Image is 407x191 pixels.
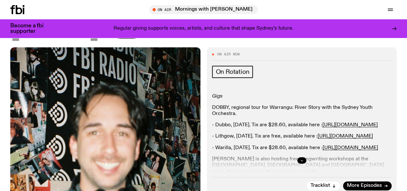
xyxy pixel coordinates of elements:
[149,5,258,14] button: On AirMornings with [PERSON_NAME]
[10,23,51,34] h3: Become a fbi supporter
[323,145,378,150] a: [URL][DOMAIN_NAME]
[212,94,223,99] em: Gigs
[212,145,392,151] p: - Warilla, [DATE]. Tix are $28.60, available here :
[343,181,392,190] a: More Episodes
[212,122,392,128] p: - Dubbo, [DATE]. Tix are $28.60, available here :
[217,53,240,56] span: On Air Now
[347,183,382,188] span: More Episodes
[318,134,373,139] a: [URL][DOMAIN_NAME]
[212,66,253,78] a: On Rotation
[310,183,330,188] span: Tracklist
[212,133,392,139] p: - Lithgow, [DATE]. Tix are free, available here :
[322,122,378,128] a: [URL][DOMAIN_NAME]
[212,105,392,117] p: DOBBY, regional tour for Warrangu: River Story with the Sydney Youth Orchestra.
[10,16,98,42] span: [DATE]
[216,68,249,75] span: On Rotation
[114,26,293,32] p: Regular giving supports voices, artists, and culture that shape Sydney’s future.
[307,181,340,190] button: Tracklist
